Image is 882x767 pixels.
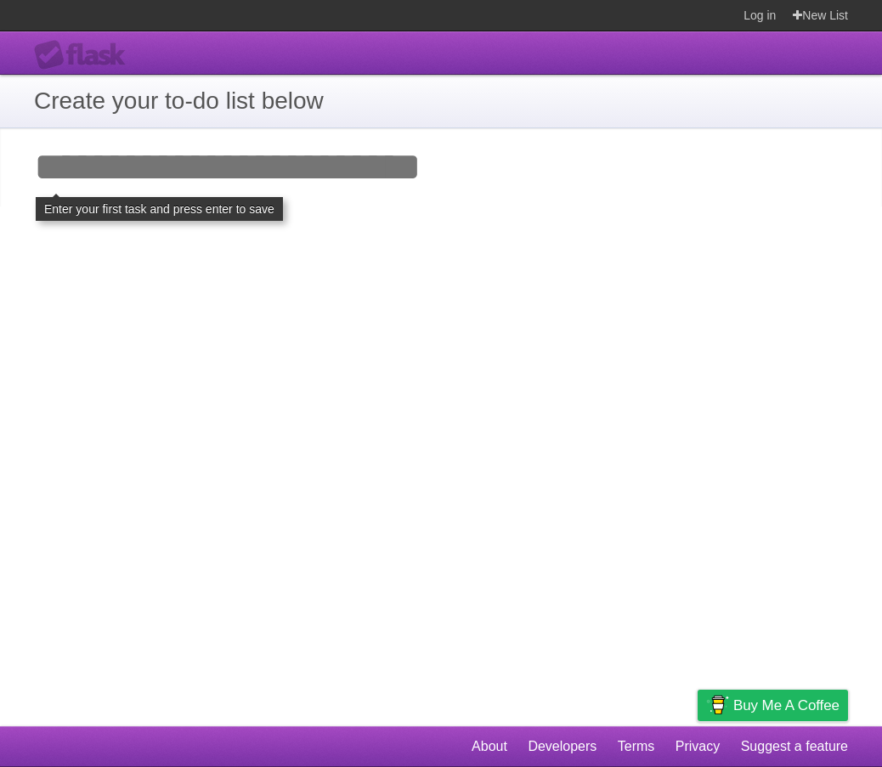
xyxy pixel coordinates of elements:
a: Buy me a coffee [698,690,848,721]
a: Privacy [676,730,720,763]
a: About [472,730,507,763]
a: Developers [528,730,596,763]
img: Buy me a coffee [706,691,729,719]
a: Terms [618,730,655,763]
div: Flask [34,40,136,70]
span: Buy me a coffee [733,691,840,720]
h1: Create your to-do list below [34,83,848,119]
a: Suggest a feature [741,730,848,763]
